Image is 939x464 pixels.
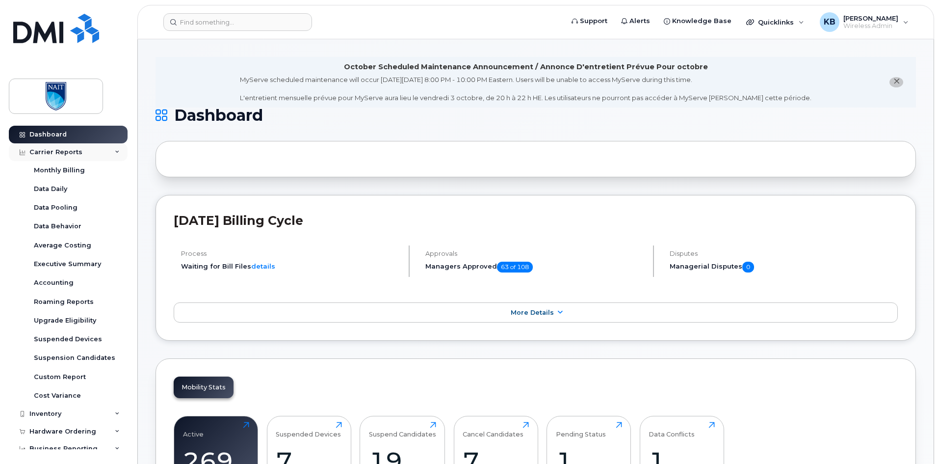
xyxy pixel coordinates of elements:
[463,422,523,438] div: Cancel Candidates
[670,250,898,257] h4: Disputes
[369,422,436,438] div: Suspend Candidates
[649,422,695,438] div: Data Conflicts
[556,422,606,438] div: Pending Status
[276,422,341,438] div: Suspended Devices
[174,108,263,123] span: Dashboard
[889,77,903,87] button: close notification
[251,262,275,270] a: details
[670,262,898,273] h5: Managerial Disputes
[183,422,204,438] div: Active
[497,262,533,273] span: 63 of 108
[511,309,554,316] span: More Details
[742,262,754,273] span: 0
[181,262,400,271] li: Waiting for Bill Files
[240,75,811,103] div: MyServe scheduled maintenance will occur [DATE][DATE] 8:00 PM - 10:00 PM Eastern. Users will be u...
[344,62,708,72] div: October Scheduled Maintenance Announcement / Annonce D'entretient Prévue Pour octobre
[425,250,645,257] h4: Approvals
[181,250,400,257] h4: Process
[174,213,898,228] h2: [DATE] Billing Cycle
[425,262,645,273] h5: Managers Approved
